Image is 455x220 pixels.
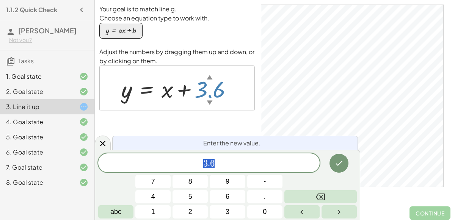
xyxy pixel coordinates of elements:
[284,205,320,218] button: Left arrow
[210,159,215,168] span: 6
[188,176,192,187] span: 8
[264,192,266,202] span: .
[98,205,133,218] button: Alphabet
[99,14,255,23] p: Choose an equation type to work with.
[9,36,88,44] div: Not you?
[151,192,155,202] span: 4
[207,73,212,81] div: ▲
[6,72,67,81] div: 1. Goal state
[261,5,443,187] canvas: Graphics View 1
[18,57,34,65] span: Tasks
[203,139,260,148] span: Enter the new value.
[135,175,171,188] button: 7
[284,190,357,203] button: Backspace
[79,133,88,142] i: Task finished and correct.
[6,102,67,111] div: 3. Line it up
[6,163,67,172] div: 7. Goal state
[79,87,88,96] i: Task finished and correct.
[79,102,88,111] i: Task started.
[79,72,88,81] i: Task finished and correct.
[210,205,245,218] button: 3
[151,176,155,187] span: 7
[188,207,192,217] span: 2
[210,190,245,203] button: 6
[226,176,229,187] span: 9
[207,98,212,106] div: ▼
[79,163,88,172] i: Task finished and correct.
[188,192,192,202] span: 5
[226,207,229,217] span: 3
[79,117,88,126] i: Task finished and correct.
[261,5,444,187] div: GeoGebra Classic
[264,176,266,187] span: -
[247,190,282,203] button: .
[6,117,67,126] div: 4. Goal state
[6,148,67,157] div: 6. Goal state
[6,133,67,142] div: 5. Goal state
[203,159,208,168] span: 3
[99,5,255,14] p: Your goal is to match line g.
[263,207,267,217] span: 0
[110,207,121,217] span: abc
[6,87,67,96] div: 2. Goal state
[322,205,357,218] button: Right arrow
[135,205,171,218] button: 1
[99,47,255,66] p: Adjust the numbers by dragging them up and down, or by clicking on them.
[79,148,88,157] i: Task finished and correct.
[329,154,348,173] button: Done
[135,190,171,203] button: 4
[151,207,155,217] span: 1
[6,5,57,14] h4: 1.1.2 Quick Check
[247,205,282,218] button: 0
[226,192,229,202] span: 6
[173,190,208,203] button: 5
[6,178,67,187] div: 8. Goal state
[210,175,245,188] button: 9
[173,175,208,188] button: 8
[79,178,88,187] i: Task finished and correct.
[208,159,210,168] span: .
[247,175,282,188] button: Negative
[173,205,208,218] button: 2
[18,26,77,35] span: [PERSON_NAME]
